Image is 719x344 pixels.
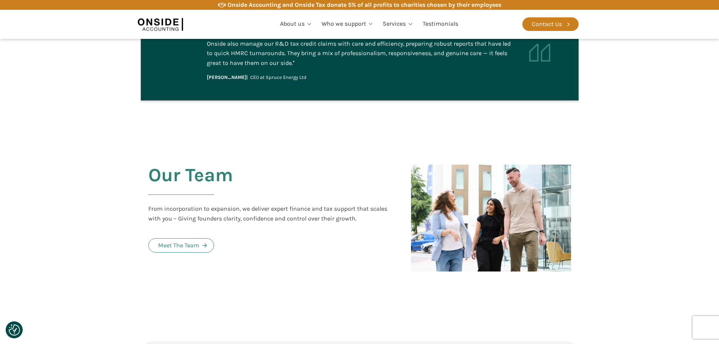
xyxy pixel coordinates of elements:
img: Onside Accounting [138,15,183,33]
a: Meet The Team [148,238,214,253]
a: Contact Us [522,17,579,31]
a: Services [378,11,418,37]
h2: Our Team [148,165,233,204]
a: About us [276,11,317,37]
img: Revisit consent button [9,324,20,336]
div: Meet The Team [158,241,199,250]
a: Who we support [317,11,379,37]
a: Testimonials [418,11,463,37]
button: Consent Preferences [9,324,20,336]
div: | CEO at Spruce Energy Ltd [207,74,306,82]
b: [PERSON_NAME] [207,74,246,80]
div: From incorporation to expansion, we deliver expert finance and tax support that scales with you –... [148,204,396,223]
div: Contact Us [532,19,562,29]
